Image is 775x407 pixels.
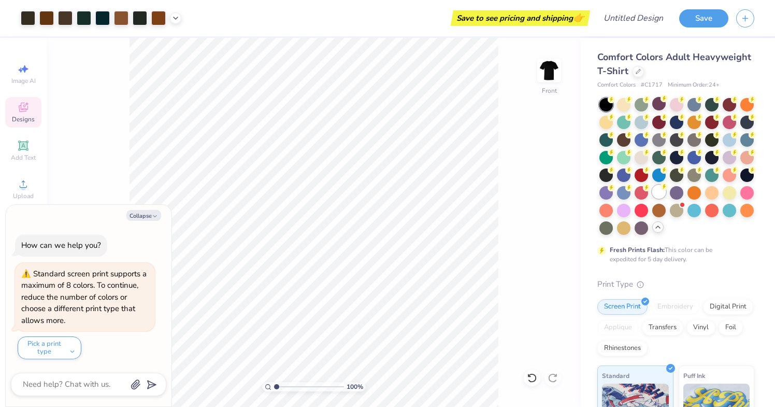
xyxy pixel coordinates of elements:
[11,77,36,85] span: Image AI
[597,278,754,290] div: Print Type
[542,86,557,95] div: Front
[597,320,639,335] div: Applique
[679,9,728,27] button: Save
[13,192,34,200] span: Upload
[573,11,584,24] span: 👉
[597,51,751,77] span: Comfort Colors Adult Heavyweight T-Shirt
[597,81,636,90] span: Comfort Colors
[686,320,715,335] div: Vinyl
[539,60,559,81] img: Front
[597,299,648,315] div: Screen Print
[602,370,629,381] span: Standard
[11,153,36,162] span: Add Text
[651,299,700,315] div: Embroidery
[126,210,161,221] button: Collapse
[610,245,737,264] div: This color can be expedited for 5 day delivery.
[719,320,743,335] div: Foil
[641,81,663,90] span: # C1717
[453,10,587,26] div: Save to see pricing and shipping
[642,320,683,335] div: Transfers
[703,299,753,315] div: Digital Print
[347,382,363,391] span: 100 %
[21,269,147,326] div: Standard screen print supports a maximum of 8 colors. To continue, reduce the number of colors or...
[595,8,671,29] input: Untitled Design
[18,336,81,359] button: Pick a print type
[683,370,705,381] span: Puff Ink
[668,81,720,90] span: Minimum Order: 24 +
[12,115,35,123] span: Designs
[597,341,648,356] div: Rhinestones
[610,246,665,254] strong: Fresh Prints Flash:
[21,240,101,250] div: How can we help you?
